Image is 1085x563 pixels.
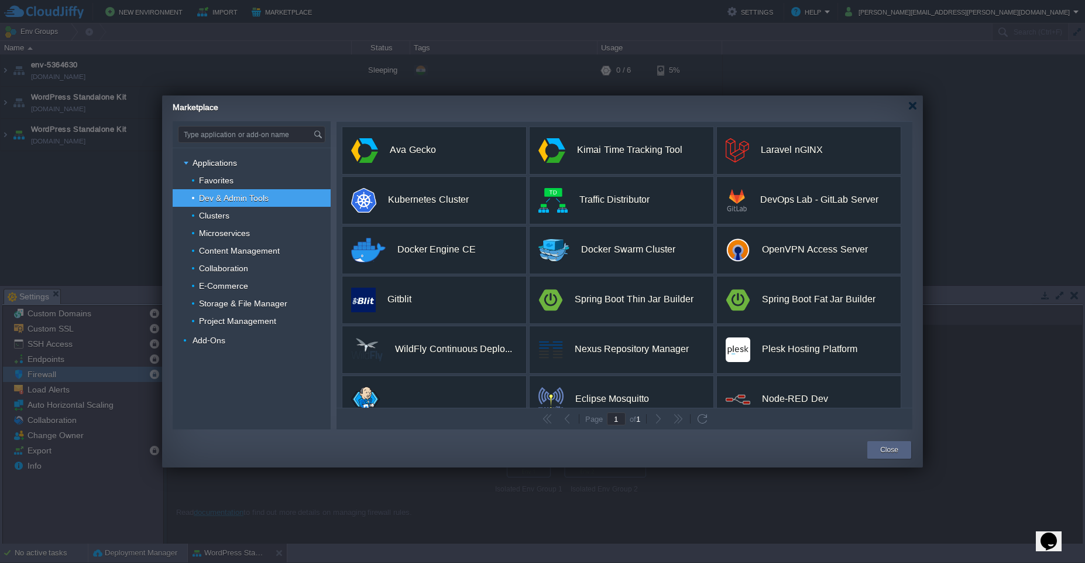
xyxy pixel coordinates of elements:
[1036,516,1073,551] iframe: chat widget
[191,158,239,168] a: Applications
[198,263,250,274] a: Collaboration
[198,281,250,291] a: E-Commerce
[538,337,563,362] img: Nexus.png
[351,288,376,312] img: public.php
[880,444,898,456] button: Close
[636,415,640,424] span: 1
[577,138,682,162] div: Kimai Time Tracking Tool
[395,337,512,361] div: WildFly Continuous Deployment
[575,387,649,411] div: Eclipse Mosquitto
[198,175,235,186] a: Favorites
[198,298,289,309] a: Storage & File Manager
[762,287,875,312] div: Spring Boot Fat Jar Builder
[351,387,380,411] img: jenkins-jelastic.png
[762,387,828,411] div: Node-RED Dev
[575,287,693,312] div: Spring Boot Thin Jar Builder
[198,228,252,238] a: Microservices
[351,138,378,163] img: app.svg
[726,288,750,312] img: spring-boot-logo.png
[538,138,565,163] img: app.svg
[351,337,383,362] img: wildfly-logo-70px.png
[198,245,281,256] a: Content Management
[581,415,607,423] div: Page
[351,188,376,213] img: k8s-logo.png
[351,238,386,262] img: docker-engine-logo-2.png
[726,337,750,362] img: plesk.png
[173,103,218,112] span: Marketplace
[198,193,270,203] a: Dev & Admin Tools
[626,414,644,424] div: of
[762,337,857,361] div: Plesk Hosting Platform
[575,337,689,361] div: Nexus Repository Manager
[726,238,750,262] img: logo.png
[579,187,650,212] div: Traffic Distributor
[390,138,435,162] div: Ava Gecko
[762,237,868,262] div: OpenVPN Access Server
[726,138,749,163] img: logomark.min.svg
[726,188,748,213] img: gitlab-logo.png
[538,238,569,262] img: docker-swarm-logo-89x70.png
[538,288,563,312] img: spring-boot-logo.png
[726,387,750,412] img: node-red-logo.png
[538,387,564,412] img: mosquitto-logo.png
[191,335,227,346] a: Add-Ons
[581,237,675,262] div: Docker Swarm Cluster
[198,316,278,326] a: Project Management
[397,237,476,262] div: Docker Engine CE
[760,187,878,212] div: DevOps Lab - GitLab Server
[538,188,568,213] img: public.php
[388,187,468,212] div: Kubernetes Cluster
[387,287,411,312] div: Gitblit
[198,210,231,221] a: Clusters
[761,138,822,162] div: Laravel nGINX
